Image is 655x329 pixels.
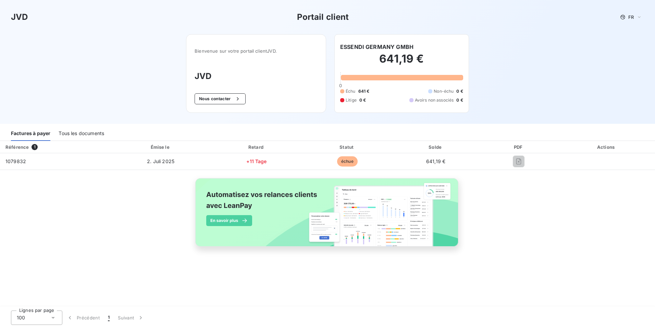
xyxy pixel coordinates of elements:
[5,144,29,150] div: Référence
[112,144,209,150] div: Émise le
[212,144,301,150] div: Retard
[195,48,318,54] span: Bienvenue sur votre portail client JVD .
[5,158,26,164] span: 1079832
[340,52,463,73] h2: 641,19 €
[456,97,463,103] span: 0 €
[11,127,50,141] div: Factures à payer
[195,70,318,82] h3: JVD
[559,144,654,150] div: Actions
[426,158,445,164] span: 641,19 €
[394,144,478,150] div: Solde
[359,97,366,103] span: 0 €
[456,88,463,94] span: 0 €
[195,93,245,104] button: Nous contacter
[246,158,267,164] span: +11 Tage
[304,144,391,150] div: Statut
[346,88,356,94] span: Échu
[59,127,104,141] div: Tous les documents
[434,88,454,94] span: Non-échu
[11,11,28,23] h3: JVD
[147,158,174,164] span: 2. Juli 2025
[337,156,358,167] span: échue
[339,83,342,88] span: 0
[17,314,25,321] span: 100
[108,314,110,321] span: 1
[114,311,148,325] button: Suivant
[189,174,466,258] img: banner
[358,88,370,94] span: 641 €
[340,43,413,51] h6: ESSENDI GERMANY GMBH
[104,311,114,325] button: 1
[297,11,349,23] h3: Portail client
[346,97,357,103] span: Litige
[628,14,634,20] span: FR
[415,97,454,103] span: Avoirs non associés
[32,144,38,150] span: 1
[481,144,557,150] div: PDF
[62,311,104,325] button: Précédent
